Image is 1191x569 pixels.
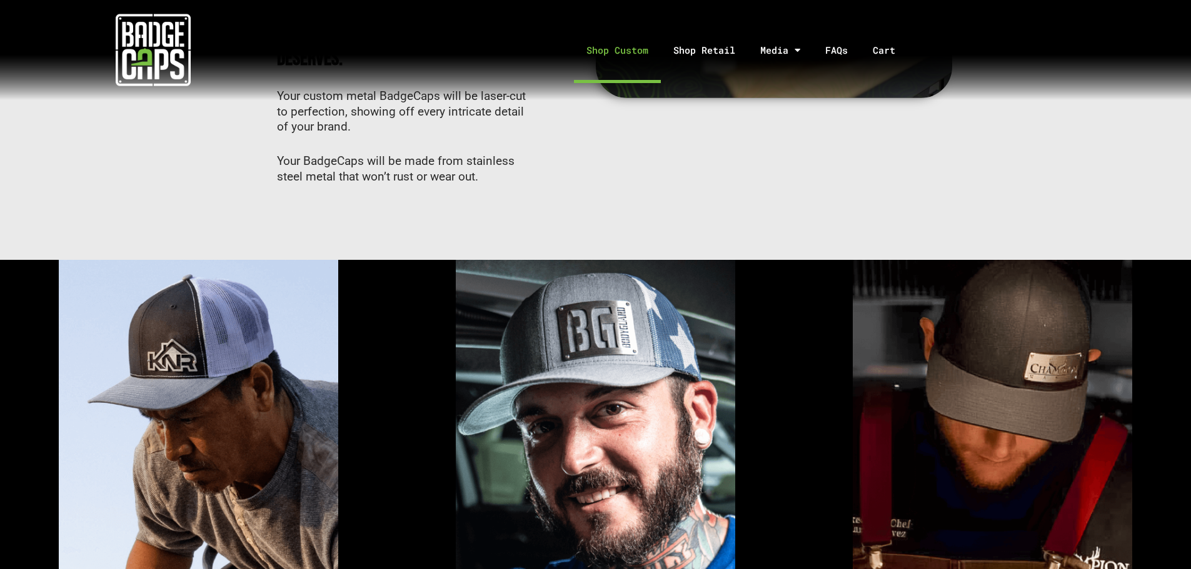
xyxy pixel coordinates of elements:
img: badgecaps white logo with green acccent [116,12,191,87]
nav: Menu [306,17,1191,83]
a: Cart [860,17,923,83]
p: Your custom metal BadgeCaps will be laser-cut to perfection, showing off every intricate detail o... [277,89,527,135]
p: Your BadgeCaps will be made from stainless steel metal that won’t rust or wear out. [277,154,527,185]
a: Shop Custom [574,17,661,83]
a: Shop Retail [661,17,748,83]
iframe: Chat Widget [1128,509,1191,569]
a: Media [748,17,813,83]
a: FAQs [813,17,860,83]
